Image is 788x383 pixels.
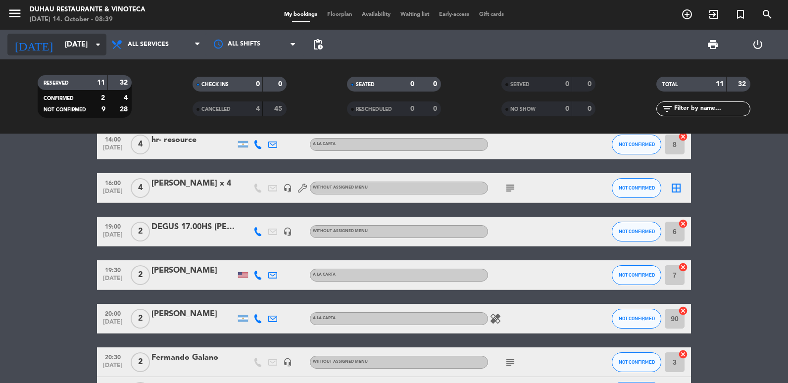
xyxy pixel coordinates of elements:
[662,82,678,87] span: TOTAL
[44,81,69,86] span: RESERVED
[619,142,655,147] span: NOT CONFIRMED
[7,6,22,24] button: menu
[120,106,130,113] strong: 28
[410,81,414,88] strong: 0
[283,184,292,192] i: headset_mic
[256,105,260,112] strong: 4
[752,39,764,50] i: power_settings_new
[612,222,661,241] button: NOT CONFIRMED
[7,34,60,55] i: [DATE]
[256,81,260,88] strong: 0
[279,12,322,17] span: My bookings
[410,105,414,112] strong: 0
[736,30,781,59] div: LOG OUT
[681,8,693,20] i: add_circle_outline
[612,265,661,285] button: NOT CONFIRMED
[322,12,357,17] span: Floorplan
[92,39,104,50] i: arrow_drop_down
[678,262,688,272] i: cancel
[7,6,22,21] i: menu
[612,178,661,198] button: NOT CONFIRMED
[151,177,236,190] div: [PERSON_NAME] x 4
[504,182,516,194] i: subject
[433,81,439,88] strong: 0
[504,356,516,368] i: subject
[716,81,724,88] strong: 11
[588,81,593,88] strong: 0
[678,306,688,316] i: cancel
[313,142,336,146] span: A LA CARTA
[612,352,661,372] button: NOT CONFIRMED
[708,8,720,20] i: exit_to_app
[274,105,284,112] strong: 45
[151,308,236,321] div: [PERSON_NAME]
[565,81,569,88] strong: 0
[131,309,150,329] span: 2
[510,107,536,112] span: NO SHOW
[283,358,292,367] i: headset_mic
[131,178,150,198] span: 4
[44,96,74,101] span: CONFIRMED
[395,12,434,17] span: Waiting list
[619,316,655,321] span: NOT CONFIRMED
[565,105,569,112] strong: 0
[356,107,392,112] span: RESCHEDULED
[97,79,105,86] strong: 11
[151,221,236,234] div: DEGUS 17.00HS [PERSON_NAME]
[101,95,105,101] strong: 2
[151,351,236,364] div: Fermando Galano
[735,8,746,20] i: turned_in_not
[101,106,105,113] strong: 9
[151,134,236,146] div: hr- resource
[612,309,661,329] button: NOT CONFIRMED
[619,359,655,365] span: NOT CONFIRMED
[100,188,125,199] span: [DATE]
[673,103,750,114] input: Filter by name...
[100,264,125,275] span: 19:30
[100,307,125,319] span: 20:00
[44,107,86,112] span: NOT CONFIRMED
[124,95,130,101] strong: 4
[120,79,130,86] strong: 32
[490,313,501,325] i: healing
[100,319,125,330] span: [DATE]
[433,105,439,112] strong: 0
[313,316,336,320] span: A LA CARTA
[100,232,125,243] span: [DATE]
[131,265,150,285] span: 2
[131,222,150,241] span: 2
[434,12,474,17] span: Early-access
[588,105,593,112] strong: 0
[761,8,773,20] i: search
[661,103,673,115] i: filter_list
[313,360,368,364] span: Without assigned menu
[201,82,229,87] span: CHECK INS
[678,219,688,229] i: cancel
[670,182,682,194] i: border_all
[131,135,150,154] span: 4
[707,39,719,50] span: print
[278,81,284,88] strong: 0
[131,352,150,372] span: 2
[201,107,231,112] span: CANCELLED
[474,12,509,17] span: Gift cards
[678,349,688,359] i: cancel
[128,41,169,48] span: All services
[100,275,125,287] span: [DATE]
[313,273,336,277] span: A LA CARTA
[738,81,748,88] strong: 32
[100,144,125,156] span: [DATE]
[313,229,368,233] span: Without assigned menu
[100,351,125,362] span: 20:30
[30,5,146,15] div: Duhau Restaurante & Vinoteca
[100,177,125,188] span: 16:00
[100,220,125,232] span: 19:00
[30,15,146,25] div: [DATE] 14. October - 08:39
[151,264,236,277] div: [PERSON_NAME]
[678,132,688,142] i: cancel
[619,229,655,234] span: NOT CONFIRMED
[100,362,125,374] span: [DATE]
[612,135,661,154] button: NOT CONFIRMED
[312,39,324,50] span: pending_actions
[510,82,530,87] span: SERVED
